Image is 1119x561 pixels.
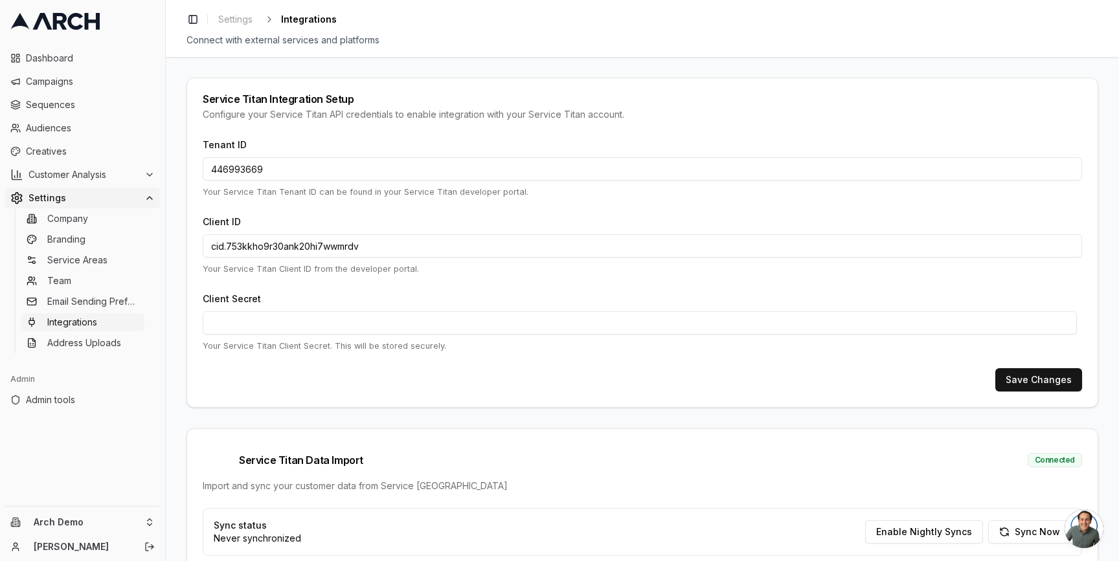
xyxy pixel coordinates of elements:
span: Sequences [26,98,155,111]
span: Service Titan Data Import [203,445,363,476]
div: Connect with external services and platforms [186,34,1098,47]
img: Service Titan logo [203,445,234,476]
p: Your Service Titan Client ID from the developer portal. [203,263,1082,275]
a: Sequences [5,94,160,115]
button: Save Changes [995,368,1082,391]
span: Team [47,274,71,287]
button: Enable Nightly Syncs [865,520,983,544]
button: Customer Analysis [5,164,160,185]
div: Admin [5,369,160,390]
a: Open chat [1065,509,1103,548]
p: Your Service Titan Client Secret. This will be stored securely. [203,340,1082,352]
span: Branding [47,233,85,246]
a: Admin tools [5,390,160,410]
label: Client Secret [203,293,261,304]
button: Log out [141,538,159,556]
a: Integrations [21,313,144,331]
button: Settings [5,188,160,208]
p: Sync status [214,519,301,532]
span: Arch Demo [34,516,139,528]
a: Company [21,210,144,228]
a: Team [21,272,144,290]
a: [PERSON_NAME] [34,540,130,553]
a: Address Uploads [21,334,144,352]
a: Campaigns [5,71,160,92]
a: Audiences [5,118,160,138]
a: Branding [21,230,144,248]
button: Arch Demo [5,512,160,533]
div: Configure your Service Titan API credentials to enable integration with your Service Titan account. [203,108,1082,121]
a: Service Areas [21,251,144,269]
label: Client ID [203,216,241,227]
span: Campaigns [26,75,155,88]
span: Customer Analysis [28,168,139,181]
p: Never synchronized [214,532,301,545]
div: Service Titan Integration Setup [203,94,1082,104]
span: Audiences [26,122,155,135]
label: Tenant ID [203,139,247,150]
span: Service Areas [47,254,107,267]
input: Enter your Client ID [203,234,1082,258]
span: Admin tools [26,393,155,406]
nav: breadcrumb [213,10,337,28]
span: Integrations [47,316,97,329]
button: Sync Now [988,520,1071,544]
span: Company [47,212,88,225]
p: Your Service Titan Tenant ID can be found in your Service Titan developer portal. [203,186,1082,198]
a: Dashboard [5,48,160,69]
input: Enter your Tenant ID [203,157,1082,181]
span: Settings [28,192,139,204]
a: Creatives [5,141,160,162]
span: Address Uploads [47,336,121,349]
a: Email Sending Preferences [21,292,144,311]
span: Creatives [26,145,155,158]
span: Settings [218,13,253,26]
span: Integrations [281,13,337,26]
span: Email Sending Preferences [47,295,139,308]
div: Connected [1028,453,1082,467]
a: Settings [213,10,258,28]
div: Import and sync your customer data from Service [GEOGRAPHIC_DATA] [203,479,1082,492]
span: Dashboard [26,52,155,65]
